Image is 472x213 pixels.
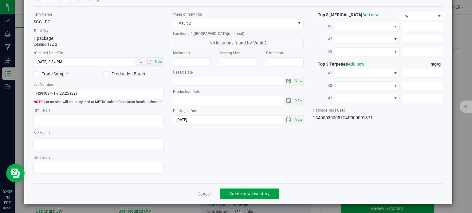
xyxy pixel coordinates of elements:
span: Vault 2 [173,19,296,28]
label: Trade Sample [33,71,94,77]
label: #1 [313,21,335,32]
span: 1 package [33,36,53,41]
label: #3 [313,93,335,104]
span: (optional) [228,32,244,36]
span: Top 3 Terpenes [313,62,364,67]
span: NO DATA FOUND [335,81,400,90]
label: Item Name [33,12,164,17]
label: #2 [313,33,335,44]
label: Extraction [266,50,304,56]
span: Create new inventory [229,191,269,196]
span: NO DATA FOUND [335,22,400,31]
span: select [284,96,293,105]
label: Lot Number [33,82,164,87]
span: Set Current date [154,57,164,66]
label: Created Date/Time [33,50,164,56]
span: NO DATA FOUND [335,35,400,44]
span: Set Current date [293,77,304,86]
p: totaling 182 g [33,42,164,47]
span: Open the time view [144,59,154,64]
label: Ref Field 2 [33,131,164,137]
span: NO DATA FOUND [335,94,400,103]
span: No locations found for Vault 2 [173,38,304,47]
span: Open the date view [135,59,145,64]
button: Create new inventory [220,188,279,199]
label: Production Batch [103,71,164,77]
span: Set Current date [293,115,304,124]
a: Cancel [198,191,210,197]
label: Packaged Date [173,108,304,114]
label: #2 [313,80,335,91]
span: select [293,96,303,105]
label: Location of [GEOGRAPHIC_DATA] [173,31,304,36]
span: NO DATA FOUND [335,69,400,78]
div: 1A4050300057C4D000001371 [313,115,443,121]
a: Add new [348,62,364,67]
span: Lot number will not be synced to METRC unless Production Batch is checked [33,100,164,105]
a: Add new [362,12,379,17]
label: Area of New Pkg [173,12,304,17]
label: Package Tags Used [313,108,443,113]
label: Use By Date [173,70,304,75]
span: select [293,77,303,86]
span: mg/g [431,62,443,67]
span: Top 3 [MEDICAL_DATA] [313,12,379,17]
label: Serving Size [220,50,257,56]
label: #1 [313,67,335,78]
span: Set Current date [293,96,304,105]
label: #3 [313,46,335,57]
label: Total Qty [33,28,164,34]
span: select [284,77,293,86]
label: Ref Field 1 [33,108,164,113]
span: NO DATA FOUND [335,47,400,56]
label: Ref Field 3 [33,155,164,160]
div: SGC - PC [33,19,164,25]
span: select [284,116,293,124]
span: % [400,12,435,21]
label: Production Date [173,89,304,94]
label: Moisture % [173,50,210,56]
iframe: Resource center [6,164,25,182]
span: select [293,116,303,124]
